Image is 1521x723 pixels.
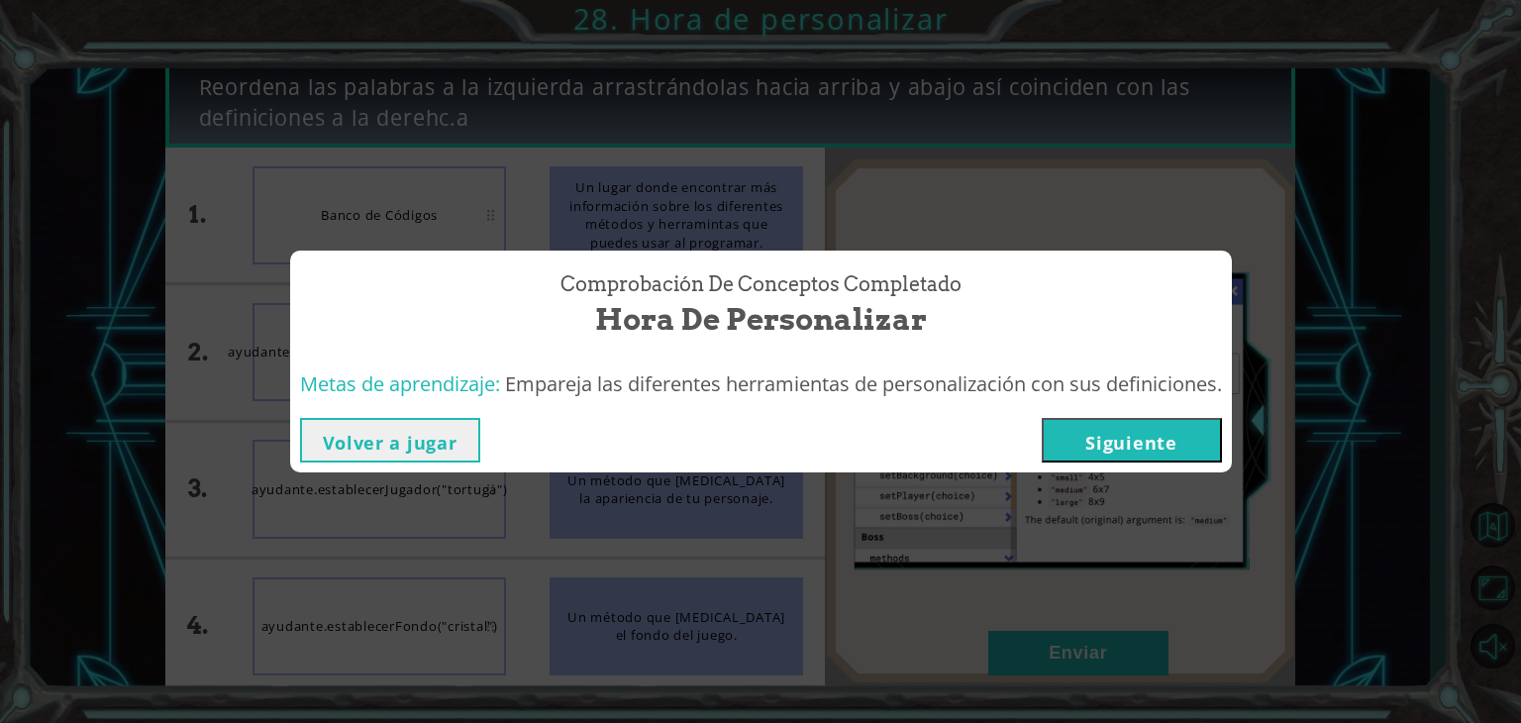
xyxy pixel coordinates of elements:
span: Metas de aprendizaje: [300,370,500,397]
span: Empareja las diferentes herramientas de personalización con sus definiciones. [505,370,1222,397]
button: Siguiente [1042,418,1222,463]
span: Comprobación de conceptos Completado [560,270,962,299]
button: Volver a jugar [300,418,480,463]
span: Hora de personalizar [595,298,927,341]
